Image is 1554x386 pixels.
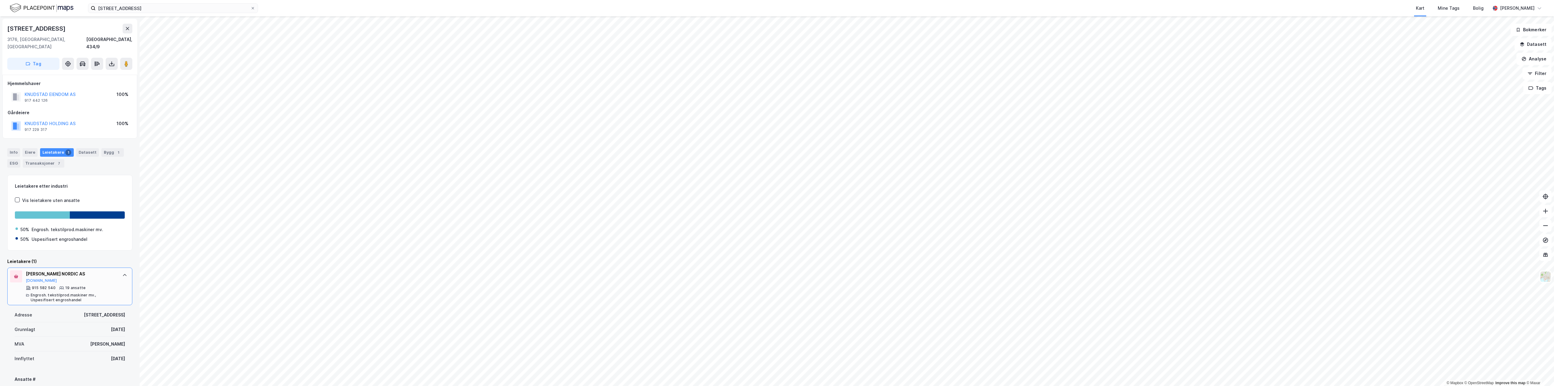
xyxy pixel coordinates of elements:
[7,58,59,70] button: Tag
[7,159,20,168] div: ESG
[1438,5,1460,12] div: Mine Tags
[1511,24,1552,36] button: Bokmerker
[7,148,20,157] div: Info
[101,148,124,157] div: Bygg
[40,148,74,157] div: Leietakere
[7,36,86,50] div: 3176, [GEOGRAPHIC_DATA], [GEOGRAPHIC_DATA]
[32,236,87,243] div: Uspesifisert engroshandel
[7,258,132,265] div: Leietakere (1)
[8,80,132,87] div: Hjemmelshaver
[15,376,125,383] div: Ansatte #
[117,91,128,98] div: 100%
[1464,381,1494,385] a: OpenStreetMap
[1524,357,1554,386] div: Kontrollprogram for chat
[15,355,34,362] div: Innflyttet
[25,127,47,132] div: 917 229 317
[15,311,32,319] div: Adresse
[20,236,29,243] div: 50%
[84,311,125,319] div: [STREET_ADDRESS]
[15,326,35,333] div: Grunnlagt
[65,149,71,155] div: 1
[86,36,132,50] div: [GEOGRAPHIC_DATA], 434/9
[10,3,73,13] img: logo.f888ab2527a4732fd821a326f86c7f29.svg
[32,226,103,233] div: Engrosh. tekstilprod.maskiner mv.
[7,24,67,33] div: [STREET_ADDRESS]
[22,148,38,157] div: Eiere
[26,278,57,283] button: [DOMAIN_NAME]
[111,355,125,362] div: [DATE]
[22,197,80,204] div: Vis leietakere uten ansatte
[15,183,125,190] div: Leietakere etter industri
[1524,357,1554,386] iframe: Chat Widget
[23,159,64,168] div: Transaksjoner
[20,226,29,233] div: 50%
[31,293,116,302] div: Engrosh. tekstilprod.maskiner mv., Uspesifisert engroshandel
[26,270,116,278] div: [PERSON_NAME] NORDIC AS
[1515,38,1552,50] button: Datasett
[1473,5,1484,12] div: Bolig
[25,98,48,103] div: 917 442 126
[1416,5,1424,12] div: Kart
[117,120,128,127] div: 100%
[1522,67,1552,80] button: Filter
[1495,381,1525,385] a: Improve this map
[1523,82,1552,94] button: Tags
[15,340,24,348] div: MVA
[1500,5,1535,12] div: [PERSON_NAME]
[1540,271,1551,282] img: Z
[115,149,121,155] div: 1
[1447,381,1463,385] a: Mapbox
[90,340,125,348] div: [PERSON_NAME]
[32,285,56,290] div: 915 582 540
[96,4,250,13] input: Søk på adresse, matrikkel, gårdeiere, leietakere eller personer
[76,148,99,157] div: Datasett
[8,109,132,116] div: Gårdeiere
[65,285,86,290] div: 19 ansatte
[111,326,125,333] div: [DATE]
[1516,53,1552,65] button: Analyse
[56,160,62,166] div: 7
